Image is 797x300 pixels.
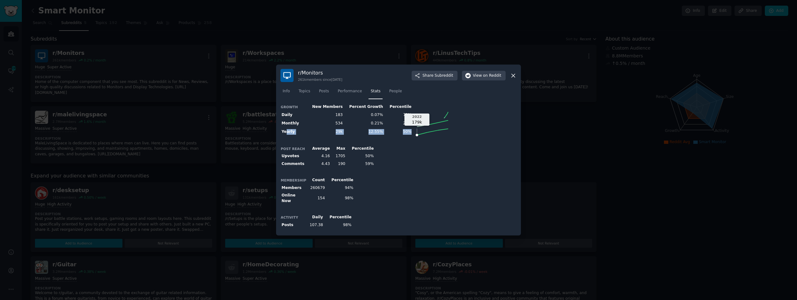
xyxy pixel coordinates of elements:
a: Topics [296,86,312,99]
h3: Growth [281,105,306,109]
th: Yearly [280,128,307,136]
th: Daily [307,214,324,221]
img: Monitors [280,69,294,82]
h3: r/ Monitors [298,70,342,76]
span: View [473,73,501,79]
td: 190 [331,160,346,168]
td: 29k [307,128,344,136]
th: Online Now [280,192,307,205]
th: Daily [280,111,307,119]
td: 0.21% [344,119,384,128]
th: New Members [307,103,344,111]
td: 94% [326,184,354,192]
td: 183 [307,111,344,119]
h3: Activity [281,215,306,220]
th: Max [331,145,346,152]
th: Percent Growth [344,103,384,111]
div: 261k members since [DATE] [298,77,342,82]
td: 50% [346,152,375,160]
td: 107.38 [307,221,324,229]
a: Info [280,86,292,99]
h3: Post Reach [281,147,306,151]
a: Posts [317,86,331,99]
th: Average [307,145,331,152]
span: Posts [319,89,329,94]
span: People [389,89,402,94]
span: Subreddit [435,73,453,79]
span: on Reddit [483,73,501,79]
td: 4.43 [307,160,331,168]
button: Viewon Reddit [462,71,506,81]
th: Percentile [326,177,354,184]
th: Percentile [324,214,353,221]
span: Topics [299,89,310,94]
th: Upvotes [280,152,307,160]
td: 154 [307,192,326,205]
th: Percentile [346,145,375,152]
td: 534 [307,119,344,128]
td: 4.16 [307,152,331,160]
th: Percentile [384,103,413,111]
h3: Membership [281,178,306,182]
a: Performance [335,86,364,99]
th: Count [307,177,326,184]
span: Stats [371,89,380,94]
td: 73% [384,111,413,119]
button: ShareSubreddit [412,71,458,81]
th: Monthly [280,119,307,128]
td: 22% [384,119,413,128]
a: People [387,86,404,99]
a: Stats [369,86,383,99]
td: 0.07% [344,111,384,119]
th: Members [280,184,307,192]
span: Info [283,89,290,94]
td: 12.55% [344,128,384,136]
td: 260679 [307,184,326,192]
span: Performance [338,89,362,94]
td: 59% [346,160,375,168]
td: 98% [326,192,354,205]
th: Comments [280,160,307,168]
td: 50% [384,128,413,136]
span: Share [423,73,453,79]
td: 1705 [331,152,346,160]
td: 98% [324,221,353,229]
th: Posts [280,221,307,229]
